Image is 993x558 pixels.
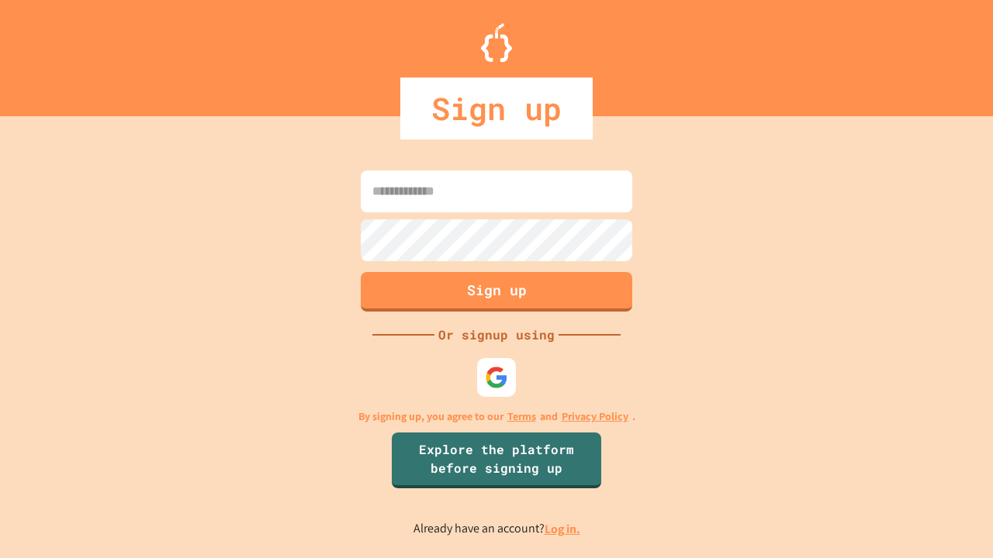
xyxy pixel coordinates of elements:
[481,23,512,62] img: Logo.svg
[485,366,508,389] img: google-icon.svg
[400,77,593,139] div: Sign up
[562,408,628,425] a: Privacy Policy
[392,432,601,488] a: Explore the platform before signing up
[434,325,559,344] div: Or signup using
[358,408,635,425] p: By signing up, you agree to our and .
[413,519,580,539] p: Already have an account?
[545,521,580,537] a: Log in.
[361,272,632,312] button: Sign up
[507,408,536,425] a: Terms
